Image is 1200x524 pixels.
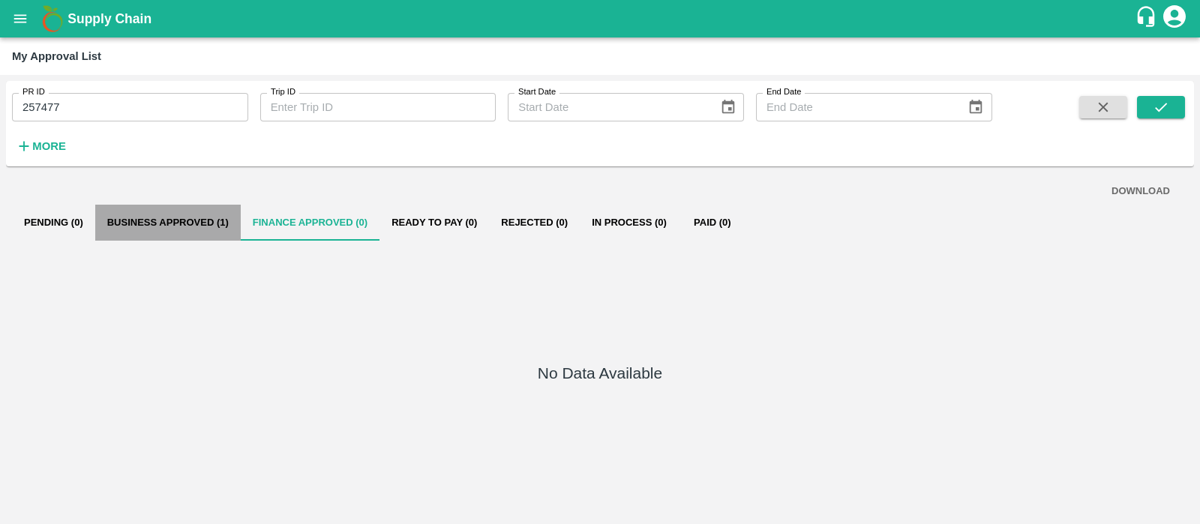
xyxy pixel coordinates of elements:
[580,205,679,241] button: In Process (0)
[538,363,662,384] h5: No Data Available
[271,86,295,98] label: Trip ID
[12,93,248,121] input: Enter PR ID
[679,205,746,241] button: Paid (0)
[12,46,101,66] div: My Approval List
[260,93,496,121] input: Enter Trip ID
[67,8,1135,29] a: Supply Chain
[1161,3,1188,34] div: account of current user
[961,93,990,121] button: Choose date
[379,205,489,241] button: Ready To Pay (0)
[508,93,707,121] input: Start Date
[3,1,37,36] button: open drawer
[67,11,151,26] b: Supply Chain
[1135,5,1161,32] div: customer-support
[1105,178,1176,205] button: DOWNLOAD
[756,93,955,121] input: End Date
[37,4,67,34] img: logo
[32,140,66,152] strong: More
[12,205,95,241] button: Pending (0)
[241,205,379,241] button: Finance Approved (0)
[95,205,241,241] button: Business Approved (1)
[766,86,801,98] label: End Date
[12,133,70,159] button: More
[518,86,556,98] label: Start Date
[22,86,45,98] label: PR ID
[489,205,580,241] button: Rejected (0)
[714,93,742,121] button: Choose date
